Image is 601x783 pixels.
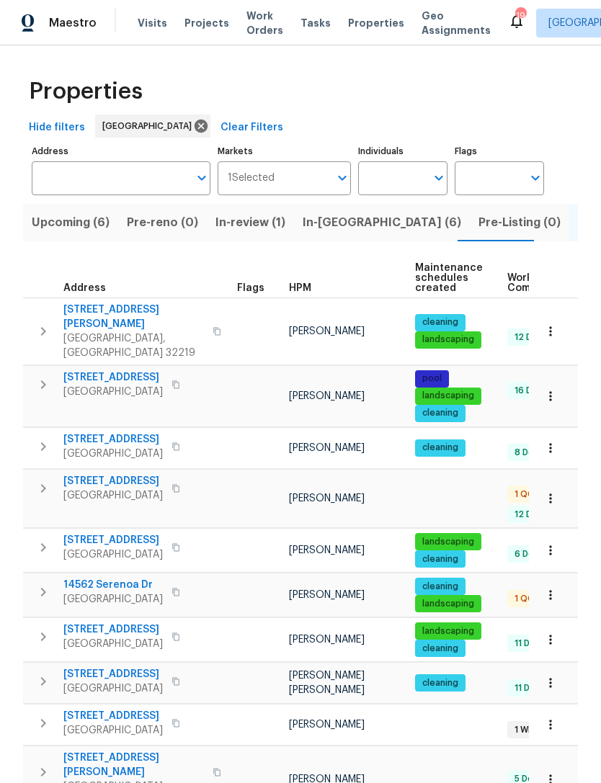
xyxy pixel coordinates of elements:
span: 1 QC [509,593,540,605]
button: Clear Filters [215,115,289,141]
span: [GEOGRAPHIC_DATA] [63,447,163,461]
span: [PERSON_NAME] [289,493,365,504]
span: Projects [184,16,229,30]
span: [PERSON_NAME] [289,326,365,336]
span: [STREET_ADDRESS][PERSON_NAME] [63,751,204,779]
span: 16 Done [509,385,554,397]
button: Open [332,168,352,188]
span: Pre-reno (0) [127,212,198,233]
span: 1 QC [509,488,540,501]
span: Properties [29,84,143,99]
span: [STREET_ADDRESS] [63,432,163,447]
span: landscaping [417,390,480,402]
span: cleaning [417,407,464,419]
span: Address [63,283,106,293]
span: cleaning [417,316,464,328]
span: cleaning [417,643,464,655]
span: [PERSON_NAME] [289,391,365,401]
span: [GEOGRAPHIC_DATA] [63,592,163,607]
span: landscaping [417,598,480,610]
span: [STREET_ADDRESS] [63,667,163,681]
span: [PERSON_NAME] [289,590,365,600]
span: In-[GEOGRAPHIC_DATA] (6) [303,212,461,233]
span: [STREET_ADDRESS][PERSON_NAME] [63,303,204,331]
span: In-review (1) [215,212,285,233]
span: cleaning [417,677,464,689]
span: [GEOGRAPHIC_DATA], [GEOGRAPHIC_DATA] 32219 [63,331,204,360]
span: 11 Done [509,637,552,650]
span: [GEOGRAPHIC_DATA] [63,385,163,399]
span: [STREET_ADDRESS] [63,533,163,547]
span: [GEOGRAPHIC_DATA] [63,681,163,696]
span: 14562 Serenoa Dr [63,578,163,592]
span: [STREET_ADDRESS] [63,709,163,723]
span: 8 Done [509,447,551,459]
button: Open [429,168,449,188]
span: Pre-Listing (0) [478,212,561,233]
span: landscaping [417,334,480,346]
label: Address [32,147,210,156]
span: [GEOGRAPHIC_DATA] [63,488,163,503]
span: Work Orders [246,9,283,37]
span: landscaping [417,536,480,548]
span: 1 Selected [228,172,275,184]
span: HPM [289,283,311,293]
span: Clear Filters [221,119,283,137]
span: [PERSON_NAME] [289,545,365,555]
span: [GEOGRAPHIC_DATA] [63,723,163,738]
span: 6 Done [509,548,551,560]
button: Open [192,168,212,188]
label: Markets [218,147,352,156]
button: Hide filters [23,115,91,141]
span: [GEOGRAPHIC_DATA] [63,547,163,562]
span: Upcoming (6) [32,212,110,233]
span: Work Order Completion [507,273,598,293]
span: Flags [237,283,264,293]
span: [GEOGRAPHIC_DATA] [102,119,197,133]
span: 12 Done [509,331,554,344]
span: [PERSON_NAME] [289,635,365,645]
span: Tasks [300,18,331,28]
span: [STREET_ADDRESS] [63,474,163,488]
span: Visits [138,16,167,30]
span: cleaning [417,442,464,454]
span: [STREET_ADDRESS] [63,370,163,385]
span: pool [417,372,448,385]
span: landscaping [417,625,480,637]
label: Flags [455,147,544,156]
span: Properties [348,16,404,30]
span: cleaning [417,553,464,565]
span: cleaning [417,581,464,593]
label: Individuals [358,147,448,156]
span: [PERSON_NAME] [289,443,365,453]
span: 12 Done [509,509,554,521]
span: Hide filters [29,119,85,137]
span: [PERSON_NAME] [PERSON_NAME] [289,671,365,695]
span: Geo Assignments [422,9,491,37]
span: Maestro [49,16,97,30]
div: 19 [515,9,525,23]
span: Maintenance schedules created [415,263,483,293]
span: 11 Done [509,682,552,694]
span: [GEOGRAPHIC_DATA] [63,637,163,651]
span: 1 WIP [509,724,541,736]
button: Open [525,168,546,188]
span: [STREET_ADDRESS] [63,622,163,637]
span: [PERSON_NAME] [289,720,365,730]
div: [GEOGRAPHIC_DATA] [95,115,210,138]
